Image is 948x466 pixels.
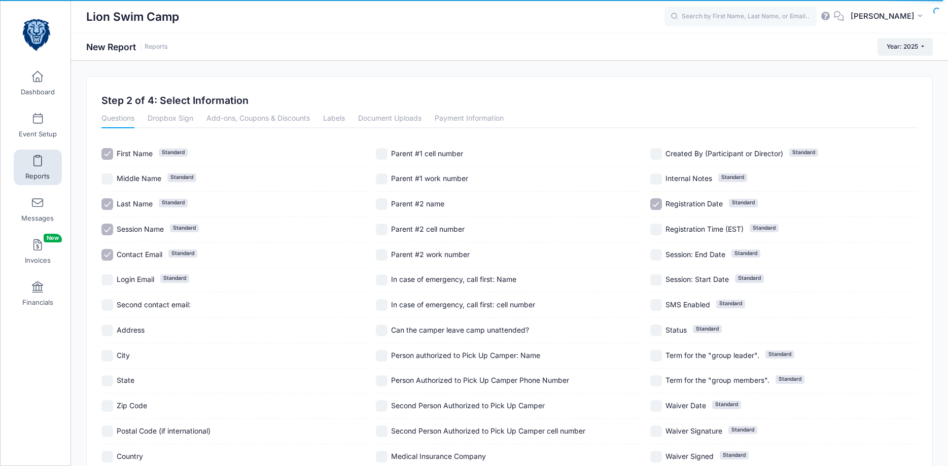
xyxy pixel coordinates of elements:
[731,249,760,258] span: Standard
[391,351,540,360] span: Person authorized to Pick Up Camper: Name
[650,274,662,286] input: Session: Start DateStandard
[376,400,388,412] input: Second Person Authorized to Pick Up Camper
[665,149,783,158] span: Created By (Participant or Director)
[117,452,143,460] span: Country
[101,350,113,362] input: City
[650,148,662,160] input: Created By (Participant or Director)Standard
[851,11,915,22] span: [PERSON_NAME]
[101,110,134,128] a: Questions
[101,148,113,160] input: First NameStandard
[14,234,62,269] a: InvoicesNew
[167,173,196,182] span: Standard
[665,300,710,309] span: SMS Enabled
[665,376,769,384] span: Term for the "group members".
[716,300,745,308] span: Standard
[376,224,388,235] input: Parent #2 cell number
[21,214,54,223] span: Messages
[391,149,463,158] span: Parent #1 cell number
[101,274,113,286] input: Login EmailStandard
[728,426,757,434] span: Standard
[650,299,662,311] input: SMS EnabledStandard
[148,110,193,128] a: Dropbox Sign
[665,275,729,283] span: Session: Start Date
[101,95,249,106] h2: Step 2 of 4: Select Information
[391,426,585,435] span: Second Person Authorized to Pick Up Camper cell number
[750,224,779,232] span: Standard
[376,299,388,311] input: In case of emergency, call first: cell number
[14,150,62,185] a: Reports
[376,249,388,261] input: Parent #2 work number
[25,256,51,265] span: Invoices
[101,173,113,185] input: Middle NameStandard
[168,249,197,258] span: Standard
[117,250,162,259] span: Contact Email
[650,400,662,412] input: Waiver DateStandard
[14,276,62,311] a: Financials
[159,149,188,157] span: Standard
[391,452,486,460] span: Medical Insurance Company
[376,375,388,387] input: Person Authorized to Pick Up Camper Phone Number
[650,425,662,437] input: Waiver SignatureStandard
[25,172,50,181] span: Reports
[391,376,569,384] span: Person Authorized to Pick Up Camper Phone Number
[101,224,113,235] input: Session NameStandard
[206,110,310,128] a: Add-ons, Coupons & Discounts
[665,174,712,183] span: Internal Notes
[664,7,817,27] input: Search by First Name, Last Name, or Email...
[765,350,794,359] span: Standard
[101,299,113,311] input: Second contact email:
[650,198,662,210] input: Registration DateStandard
[376,325,388,336] input: Can the camper leave camp unattended?
[117,174,161,183] span: Middle Name
[160,274,189,282] span: Standard
[391,300,535,309] span: In case of emergency, call first: cell number
[14,65,62,101] a: Dashboard
[101,325,113,336] input: Address
[776,375,804,383] span: Standard
[391,199,444,208] span: Parent #2 name
[101,400,113,412] input: Zip Code
[101,375,113,387] input: State
[376,451,388,462] input: Medical Insurance Company
[665,401,706,410] span: Waiver Date
[650,224,662,235] input: Registration Time (EST)Standard
[117,426,210,435] span: Postal Code (if international)
[391,275,516,283] span: In case of emergency, call first: Name
[650,325,662,336] input: StatusStandard
[376,425,388,437] input: Second Person Authorized to Pick Up Camper cell number
[665,452,714,460] span: Waiver Signed
[159,199,188,207] span: Standard
[117,225,164,233] span: Session Name
[117,275,154,283] span: Login Email
[376,148,388,160] input: Parent #1 cell number
[358,110,422,128] a: Document Uploads
[391,401,545,410] span: Second Person Authorized to Pick Up Camper
[376,350,388,362] input: Person authorized to Pick Up Camper: Name
[117,376,134,384] span: State
[435,110,504,128] a: Payment Information
[735,274,764,282] span: Standard
[665,250,725,259] span: Session: End Date
[376,274,388,286] input: In case of emergency, call first: Name
[887,43,918,50] span: Year: 2025
[720,451,749,459] span: Standard
[665,225,744,233] span: Registration Time (EST)
[14,192,62,227] a: Messages
[22,298,53,307] span: Financials
[650,350,662,362] input: Term for the "group leader".Standard
[86,5,179,28] h1: Lion Swim Camp
[117,351,130,360] span: City
[650,375,662,387] input: Term for the "group members".Standard
[1,11,72,59] a: Lion Swim Camp
[101,249,113,261] input: Contact EmailStandard
[650,173,662,185] input: Internal NotesStandard
[718,173,747,182] span: Standard
[117,300,191,309] span: Second contact email:
[391,174,468,183] span: Parent #1 work number
[19,130,57,138] span: Event Setup
[665,351,759,360] span: Term for the "group leader".
[877,38,933,55] button: Year: 2025
[376,198,388,210] input: Parent #2 name
[101,451,113,462] input: Country
[391,225,465,233] span: Parent #2 cell number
